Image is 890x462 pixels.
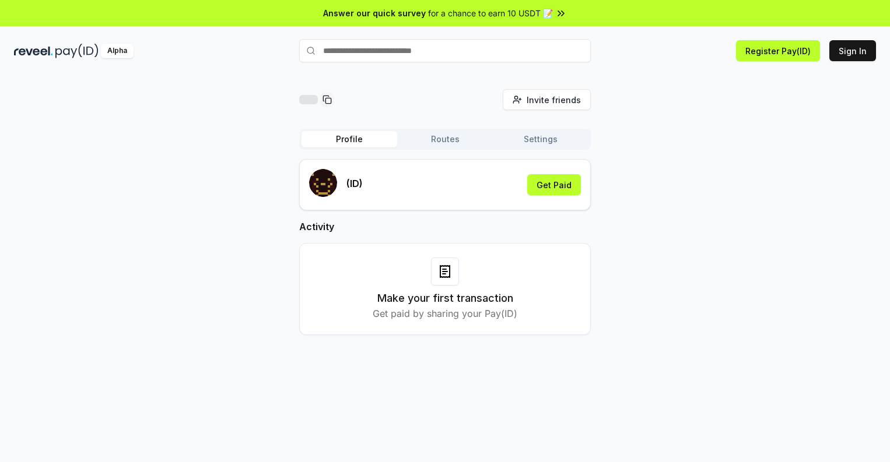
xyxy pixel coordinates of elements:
[346,177,363,191] p: (ID)
[493,131,588,147] button: Settings
[14,44,53,58] img: reveel_dark
[397,131,493,147] button: Routes
[377,290,513,306] h3: Make your first transaction
[55,44,99,58] img: pay_id
[736,40,820,61] button: Register Pay(ID)
[299,220,591,234] h2: Activity
[527,94,581,106] span: Invite friends
[428,7,553,19] span: for a chance to earn 10 USDT 📝
[829,40,876,61] button: Sign In
[302,131,397,147] button: Profile
[527,174,581,195] button: Get Paid
[503,89,591,110] button: Invite friends
[373,306,517,320] p: Get paid by sharing your Pay(ID)
[323,7,426,19] span: Answer our quick survey
[101,44,134,58] div: Alpha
